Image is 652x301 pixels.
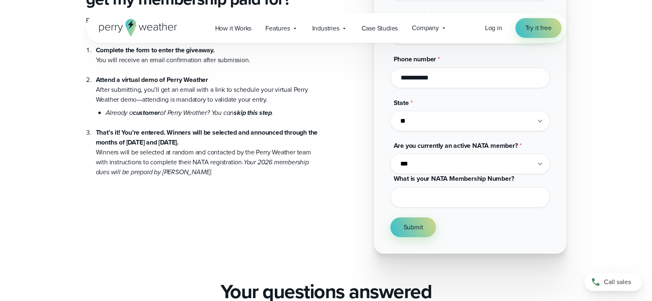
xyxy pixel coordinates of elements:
[96,157,309,177] em: Your 2026 membership dues will be prepaid by [PERSON_NAME].
[525,23,552,33] span: Try it free
[96,118,320,177] li: Winners will be selected at random and contacted by the Perry Weather team with instructions to c...
[208,20,259,37] a: How it Works
[394,54,436,64] span: Phone number
[96,45,215,55] strong: Complete the form to enter the giveaway.
[485,23,502,33] a: Log in
[234,108,271,117] strong: skip this step
[96,45,320,65] li: You will receive an email confirmation after submission.
[133,108,160,117] strong: customer
[394,98,409,107] span: State
[394,11,427,20] span: Work email
[106,108,274,117] em: Already a of Perry Weather? You can .
[390,217,436,237] button: Submit
[362,23,398,33] span: Case Studies
[265,23,290,33] span: Features
[96,65,320,118] li: After submitting, you’ll get an email with a link to schedule your virtual Perry Weather demo—att...
[215,23,252,33] span: How it Works
[412,23,439,33] span: Company
[394,174,514,183] span: What is your NATA Membership Number?
[604,277,631,287] span: Call sales
[355,20,405,37] a: Case Studies
[312,23,339,33] span: Industries
[515,18,562,38] a: Try it free
[404,222,423,232] span: Submit
[96,128,318,147] strong: That’s it! You’re entered. Winners will be selected and announced through the months of [DATE] an...
[96,75,208,84] strong: Attend a virtual demo of Perry Weather
[585,273,642,291] a: Call sales
[394,141,518,150] span: Are you currently an active NATA member?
